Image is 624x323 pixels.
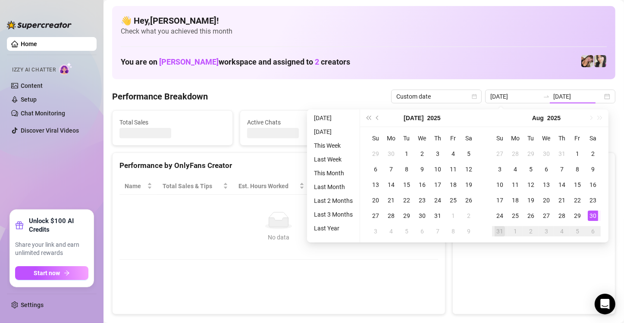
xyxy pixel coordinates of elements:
[119,118,226,127] span: Total Sales
[119,160,438,171] div: Performance by OnlyFans Creator
[595,294,615,314] div: Open Intercom Messenger
[375,118,481,127] span: Messages Sent
[21,127,79,134] a: Discover Viral Videos
[21,40,37,47] a: Home
[247,118,353,127] span: Active Chats
[396,90,477,103] span: Custom date
[543,93,550,100] span: to
[15,221,24,230] span: gift
[119,178,157,195] th: Name
[490,92,539,101] input: Start date
[315,57,319,66] span: 2
[121,27,607,36] span: Check what you achieved this month
[128,233,430,242] div: No data
[543,93,550,100] span: swap-right
[372,181,426,191] span: Chat Conversion
[15,241,88,258] span: Share your link and earn unlimited rewards
[159,57,219,66] span: [PERSON_NAME]
[460,160,608,171] div: Sales by OnlyFans Creator
[64,270,70,276] span: arrow-right
[310,178,367,195] th: Sales / Hour
[34,270,60,276] span: Start now
[59,62,72,75] img: AI Chatter
[121,57,350,67] h1: You are on workspace and assigned to creators
[29,217,88,234] strong: Unlock $100 AI Credits
[112,90,208,102] h4: Performance Breakdown
[553,92,602,101] input: End date
[581,55,593,67] img: Christina
[157,178,233,195] th: Total Sales & Tips
[315,181,355,191] span: Sales / Hour
[163,181,221,191] span: Total Sales & Tips
[7,21,72,29] img: logo-BBDzfeDw.svg
[472,94,477,99] span: calendar
[12,66,56,74] span: Izzy AI Chatter
[21,301,44,308] a: Settings
[15,266,88,280] button: Start nowarrow-right
[125,181,145,191] span: Name
[594,55,606,67] img: Christina
[21,96,37,103] a: Setup
[21,110,65,117] a: Chat Monitoring
[238,181,298,191] div: Est. Hours Worked
[121,15,607,27] h4: 👋 Hey, [PERSON_NAME] !
[367,178,438,195] th: Chat Conversion
[21,82,43,89] a: Content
